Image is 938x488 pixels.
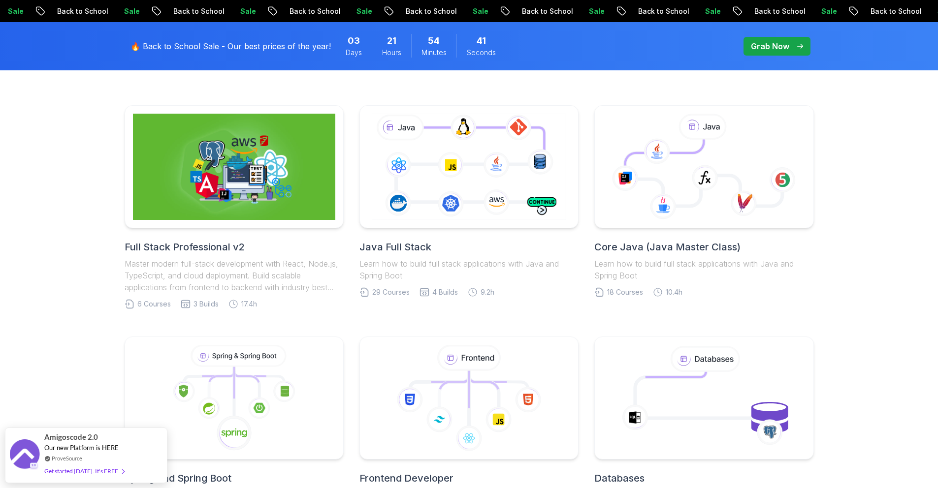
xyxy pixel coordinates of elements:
[125,258,344,293] p: Master modern full-stack development with React, Node.js, TypeScript, and cloud deployment. Build...
[194,299,219,309] span: 3 Builds
[812,6,843,16] p: Sale
[629,6,696,16] p: Back to School
[10,439,39,471] img: provesource social proof notification image
[481,287,494,297] span: 9.2h
[359,258,579,281] p: Learn how to build full stack applications with Java and Spring Boot
[52,454,82,462] a: ProveSource
[421,48,447,58] span: Minutes
[130,40,331,52] p: 🔥 Back to School Sale - Our best prices of the year!
[48,6,115,16] p: Back to School
[745,6,812,16] p: Back to School
[359,240,579,254] h2: Java Full Stack
[428,34,440,48] span: 54 Minutes
[594,471,813,485] h2: Databases
[359,105,579,297] a: Java Full StackLearn how to build full stack applications with Java and Spring Boot29 Courses4 Bu...
[467,48,496,58] span: Seconds
[607,287,643,297] span: 18 Courses
[580,6,611,16] p: Sale
[348,34,360,48] span: 3 Days
[125,105,344,309] a: Full Stack Professional v2Full Stack Professional v2Master modern full-stack development with Rea...
[594,258,813,281] p: Learn how to build full stack applications with Java and Spring Boot
[432,287,458,297] span: 4 Builds
[696,6,727,16] p: Sale
[231,6,262,16] p: Sale
[751,40,789,52] p: Grab Now
[346,48,362,58] span: Days
[861,6,928,16] p: Back to School
[359,471,579,485] h2: Frontend Developer
[594,105,813,297] a: Core Java (Java Master Class)Learn how to build full stack applications with Java and Spring Boot...
[125,471,344,485] h2: Spring and Spring Boot
[164,6,231,16] p: Back to School
[382,48,401,58] span: Hours
[280,6,347,16] p: Back to School
[241,299,257,309] span: 17.4h
[477,34,486,48] span: 41 Seconds
[44,431,98,443] span: Amigoscode 2.0
[513,6,580,16] p: Back to School
[115,6,146,16] p: Sale
[396,6,463,16] p: Back to School
[666,287,682,297] span: 10.4h
[372,287,410,297] span: 29 Courses
[44,465,124,477] div: Get started [DATE]. It's FREE
[347,6,379,16] p: Sale
[137,299,171,309] span: 6 Courses
[594,240,813,254] h2: Core Java (Java Master Class)
[387,34,396,48] span: 21 Hours
[463,6,495,16] p: Sale
[125,240,344,254] h2: Full Stack Professional v2
[44,444,119,452] span: Our new Platform is HERE
[133,114,335,220] img: Full Stack Professional v2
